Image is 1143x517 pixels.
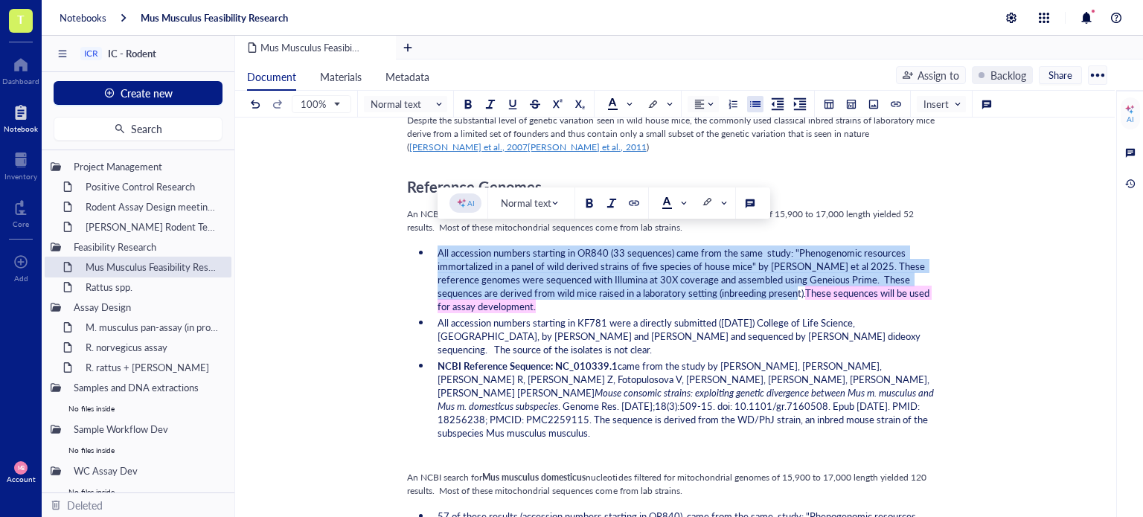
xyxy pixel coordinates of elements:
[407,114,937,153] span: Despite the substantial level of genetic variation seen in wild house mice, the commonly used cla...
[467,199,475,208] div: AI
[67,497,103,513] div: Deleted
[923,97,962,111] span: Insert
[301,97,339,111] span: 100%
[438,385,936,413] span: Mouse consomic strains: exploiting genetic divergence between Mus m. musculus and Mus m. domestic...
[647,141,649,153] span: )
[17,10,25,28] span: T
[247,69,296,84] span: Document
[990,67,1026,83] div: Backlog
[13,196,29,228] a: Core
[45,481,231,502] div: No files inside
[108,46,156,60] span: IC - Rodent
[918,67,959,83] div: Assign to
[385,69,429,84] span: Metadata
[407,176,542,197] span: Reference Genomes
[14,274,28,283] div: Add
[407,471,929,497] span: nucleotides filtered for mitochondrial genomes of 15,900 to 17,000 length yielded 120 results. Mo...
[320,69,362,84] span: Materials
[371,97,444,111] span: Normal text
[4,100,38,133] a: Notebook
[67,156,225,177] div: Project Management
[67,377,225,398] div: Samples and DNA extractions
[501,196,565,210] span: Normal text
[438,245,927,300] span: All accession numbers starting in OR840 (33 sequences) came from the same study: "Phenogenomic re...
[67,419,225,440] div: Sample Workflow Dev
[54,81,222,105] button: Create new
[1039,66,1082,84] button: Share
[407,208,916,234] span: nucleotides filtered for mitochondrial genomes of 15,900 to 17,000 length yielded 52 results. Mos...
[79,357,225,378] div: R. rattus + [PERSON_NAME]
[54,117,222,141] button: Search
[60,11,106,25] a: Notebooks
[67,460,225,481] div: WC Assay Dev
[79,257,225,277] div: Mus Musculus Feasibility Research
[438,399,930,440] span: . Genome Res. [DATE];18(3):509-15. doi: 10.1101/gr.7160508. Epub [DATE]. PMID: 18256238; PMCID: P...
[1127,115,1134,123] div: AI
[4,148,37,181] a: Inventory
[79,176,225,197] div: Positive Control Research
[528,141,646,153] span: [PERSON_NAME] et al., 2011
[1048,68,1072,82] span: Share
[141,11,288,25] a: Mus Musculus Feasibility Research
[67,297,225,318] div: Assay Design
[2,77,39,86] div: Dashboard
[131,123,162,135] span: Search
[482,471,586,484] span: Mus musculus domesticus
[438,359,618,373] span: NCBI Reference Sequence: NC_010339.1
[79,216,225,237] div: [PERSON_NAME] Rodent Test Full Proposal
[7,475,36,484] div: Account
[17,465,24,471] span: MB
[438,359,932,399] span: came from the study by [PERSON_NAME], [PERSON_NAME], [PERSON_NAME] R, [PERSON_NAME] Z, Fotopuloso...
[4,124,38,133] div: Notebook
[67,237,225,257] div: Feasibility Research
[121,87,173,99] span: Create new
[79,317,225,338] div: M. musculus pan-assay (in progress)
[409,141,528,153] span: [PERSON_NAME] et al., 2007
[79,277,225,298] div: Rattus spp.
[79,196,225,217] div: Rodent Assay Design meeting_[DATE]
[45,440,231,460] div: No files inside
[4,172,37,181] div: Inventory
[45,398,231,419] div: No files inside
[13,219,29,228] div: Core
[482,208,578,220] span: Mus musculus musculus
[407,208,482,220] span: An NCBI search for
[2,53,39,86] a: Dashboard
[438,315,923,356] span: All accession numbers starting in KF781 were a directly submitted ([DATE]) College of Life Scienc...
[84,48,98,59] div: ICR
[438,286,932,313] span: These sequences will be used for assay development.
[407,471,482,484] span: An NCBI search for
[79,337,225,358] div: R. norvegicus assay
